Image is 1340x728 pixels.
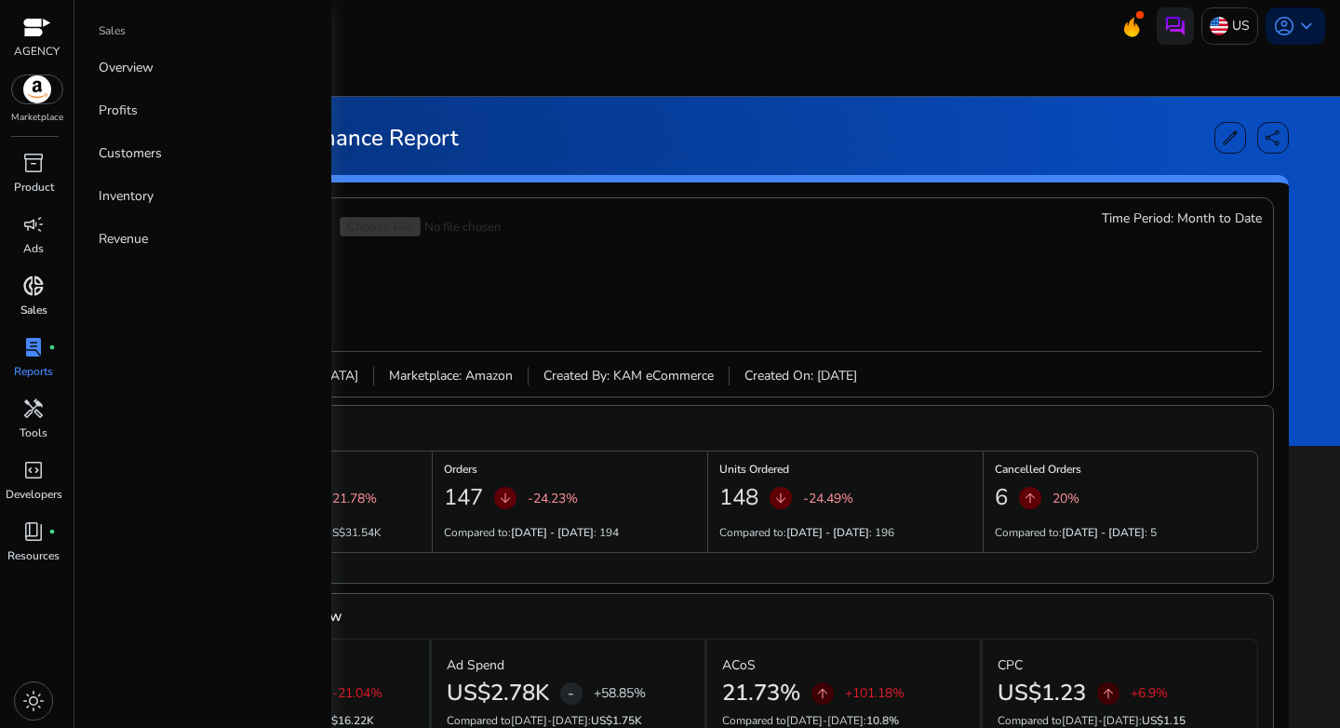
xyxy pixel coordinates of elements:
p: Marketplace [11,111,63,125]
span: Created By: [543,367,610,385]
span: KAM eCommerce [613,367,714,385]
span: arrow_upward [1023,491,1038,506]
b: [DATE] - [DATE] [511,525,594,540]
img: amazon.svg [12,75,62,103]
p: ACoS [722,655,756,675]
h6: Units Ordered [719,468,971,472]
span: share [1264,128,1282,147]
p: +6.9% [1131,687,1168,700]
p: Ad Spend [447,655,504,675]
span: [DATE]-[DATE] [1062,713,1139,728]
p: AGENCY [14,43,60,60]
p: Sales [99,22,126,39]
span: book_4 [22,520,45,543]
span: donut_small [22,275,45,297]
span: US$1.75K [591,713,642,728]
span: [DATE]-[DATE] [786,713,864,728]
p: Overview [99,58,154,77]
b: [DATE] - [DATE] [1062,525,1145,540]
span: Amazon [465,367,513,385]
p: Resources [7,547,60,564]
p: +101.18% [845,687,904,700]
span: arrow_upward [815,686,830,701]
p: -21.04% [332,687,382,700]
p: Inventory [99,186,154,206]
span: fiber_manual_record [48,344,56,351]
span: handyman [22,398,45,420]
span: Month to Date [1177,209,1262,228]
p: -21.78% [327,489,377,508]
p: Ads [23,240,44,257]
p: +58.85% [594,687,646,700]
span: arrow_downward [773,491,788,506]
img: us.svg [1210,17,1228,35]
h2: US$1.23 [998,680,1086,707]
p: Compared to: : 194 [444,524,619,541]
p: Reports [14,363,53,380]
span: - [568,682,574,705]
p: Compared to: : 196 [719,524,894,541]
span: US$1.15 [1142,713,1186,728]
p: Customers [99,143,162,163]
span: Created On: [744,367,813,385]
span: [DATE]-[DATE] [511,713,588,728]
span: keyboard_arrow_down [1295,15,1318,37]
h6: Cancelled Orders [995,468,1246,472]
span: arrow_upward [1101,686,1116,701]
p: -24.49% [803,489,853,508]
p: Compared to: : 5 [995,524,1157,541]
span: inventory_2 [22,152,45,174]
span: code_blocks [22,459,45,481]
p: Revenue [99,229,148,249]
span: campaign [22,213,45,236]
h2: 147 [444,484,483,511]
span: Marketplace: [389,367,462,385]
p: CPC [998,655,1023,675]
b: [DATE] - [DATE] [786,525,869,540]
span: fiber_manual_record [48,528,56,535]
span: 10.8% [866,713,899,728]
p: Developers [6,486,62,503]
span: edit [1221,128,1239,147]
h6: Orders [444,468,696,472]
p: Tools [20,425,47,441]
span: light_mode [22,690,45,712]
p: -24.23% [528,489,578,508]
span: account_circle [1273,15,1295,37]
h2: 148 [719,484,758,511]
p: Product [14,179,54,195]
p: Sales [20,302,47,318]
span: lab_profile [22,336,45,358]
span: US$16.22K [316,713,374,728]
h2: US$2.78K [447,680,549,707]
span: [DATE] [817,367,857,385]
p: Profits [99,101,138,120]
span: Time Period: [1102,209,1173,228]
h2: 21.73% [722,680,800,707]
p: US [1232,9,1250,42]
p: 20% [1052,489,1079,508]
h2: 6 [995,484,1008,511]
span: arrow_downward [498,491,513,506]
